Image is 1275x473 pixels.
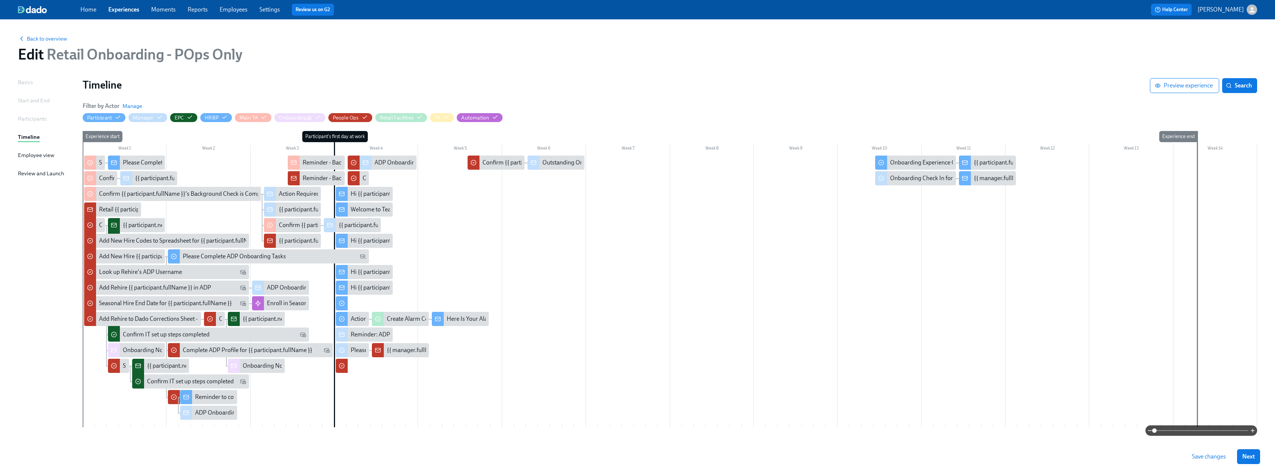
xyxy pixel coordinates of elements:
[279,114,312,121] div: Hide Onboarding@
[351,237,517,245] div: Hi {{ participant.firstName }}, here is your 40% off evergreen code
[175,114,184,121] div: Hide EPC
[120,171,177,185] div: {{ participant.fullName }} has not submitted their background check
[84,218,105,232] div: Create work email address for {{ participant.fullName }}
[188,6,208,13] a: Reports
[135,174,307,182] div: {{ participant.fullName }} has not submitted their background check
[166,144,250,154] div: Week 2
[18,78,33,86] div: Basics
[1242,453,1255,460] span: Next
[123,362,294,370] div: Store Manager Details for IT Onboarding - {{ participant.fullName }}
[264,218,321,232] div: Confirm {{ participant.fullName }}'s Background Check is Completed After Reminder
[18,169,64,178] div: Review and Launch
[80,6,96,13] a: Home
[99,268,182,276] div: Look up Rehire's ADP Username
[351,346,503,354] div: Please complete the I-9 for {{ participant.fullName }} in ADP
[243,362,522,370] div: Onboarding Notice: {{ participant.fullName }} – {{ participant.role }} ({{ participant.startDate ...
[132,359,189,373] div: {{ participant.newOrRehire }}: {{ participant.fullName }} - {{ participant.role }} ({{ participan...
[122,102,142,110] button: Manage
[123,159,260,167] div: Please Complete Your Background Check in HireRight
[132,374,249,389] div: Confirm IT set up steps completed
[303,159,413,167] div: Reminder - Background Check Not Yet Back
[108,359,129,373] div: Store Manager Details for IT Onboarding - {{ participant.fullName }}
[1159,131,1198,142] div: Experience end
[243,315,547,323] div: {{ participant.newOrRehire }}: {{ participant.fullName }} - {{ participant.role }} ({{ participan...
[432,312,489,326] div: Here Is Your Alarm Code
[1005,144,1089,154] div: Week 12
[418,144,502,154] div: Week 5
[374,159,565,167] div: ADP Onboarding Tasks Not Completed for Rehire {{ participant.fullName }}
[267,299,345,307] div: Enroll in Seasonal Offboarding
[1173,144,1257,154] div: Week 14
[108,6,139,13] a: Experiences
[18,6,80,13] a: dado
[84,156,105,170] div: Start background check for {{ participant.fullName }}
[84,249,165,263] div: Add New Hire {{ participant.fullName }} in ADP
[339,221,484,229] div: {{ participant.fullName }} Has Cleared Background Check
[264,234,321,248] div: {{ participant.fullName }} Background Check Not Completed
[99,315,263,323] div: Add Rehire to Dado Corrections Sheet - {{ participant.fullName }}
[18,133,40,141] div: Timeline
[195,393,302,401] div: Reminder to complete your ADP materials
[586,144,670,154] div: Week 7
[84,281,249,295] div: Add Rehire {{ participant.fullName }} in ADP
[890,159,974,167] div: Onboarding Experience Check-in
[303,174,413,182] div: Reminder - Background Check Not Yet Back
[200,113,232,122] button: HRBP
[838,144,921,154] div: Week 10
[527,156,584,170] div: Outstanding Onboarding Docs for {{ participant.fullName }}
[1198,6,1244,14] p: [PERSON_NAME]
[219,315,378,323] div: Create work email address for Rehire {{ participant.fullName }}
[279,237,432,245] div: {{ participant.fullName }} Background Check Not Completed
[336,327,393,342] div: Reminder: ADP Onboarding for {{ participant.fullName }} (Rehire)
[1155,6,1188,13] span: Help Center
[133,114,153,121] div: Hide Manager
[959,171,1016,185] div: {{ manager.fullName }} has answered the 45-day question for {{ participant.fullName }}
[324,218,381,232] div: {{ participant.fullName }} Has Cleared Background Check
[372,312,429,326] div: Create Alarm Code for {{ participant.fullName }}
[128,113,167,122] button: Manager
[351,315,487,323] div: Action Required: Please share alarm code preferences
[380,114,414,121] div: Retail Facilities
[84,265,249,279] div: Look up Rehire's ADP Username
[875,156,956,170] div: Onboarding Experience Check-in
[264,187,321,201] div: Action Required: {{ participant.fullName }} Background Check Not Completed
[99,299,232,307] div: Seasonal Hire End Date for {{ participant.fullName }}
[1237,449,1260,464] button: Next
[151,6,176,13] a: Moments
[324,347,330,353] svg: Work Email
[264,202,321,217] div: {{ participant.fullName }} Has Cleared Background Check
[922,144,1005,154] div: Week 11
[336,265,393,279] div: Hi {{ participant.firstName }}, enjoy your annual $50 off codes.
[974,159,1156,167] div: {{ participant.fullName }} has answered the 45-day pulse check question
[108,218,165,232] div: {{ participant.newOrRehire }}: {{ participant.fullName }} - {{ participant.role }} ({{ participan...
[434,114,440,121] div: Hide TA
[84,296,249,310] div: Seasonal Hire End Date for {{ participant.fullName }}
[240,269,246,275] svg: Work Email
[235,113,271,122] button: Main TA
[372,343,429,357] div: {{ manager.fullName }} completed I-9 for {{ participant.fullName }}
[1227,82,1252,89] span: Search
[387,346,557,354] div: {{ manager.fullName }} completed I-9 for {{ participant.fullName }}
[18,96,50,105] div: Start and End
[108,327,309,342] div: Confirm IT set up steps completed
[84,187,261,201] div: Confirm {{ participant.fullName }}'s Background Check is Completed
[542,159,694,167] div: Outstanding Onboarding Docs for {{ participant.fullName }}
[123,346,402,354] div: Onboarding Notice: {{ participant.fullName }} – {{ participant.role }} ({{ participant.startDate ...
[1192,453,1226,460] span: Save changes
[84,234,249,248] div: Add New Hire Codes to Spreadsheet for {{ participant.fullName }} ({{ participant.startDate | MM/D...
[348,171,369,185] div: Confirm I-9 is completed for {{ participant.fullName }}
[240,300,246,306] svg: Work Email
[87,114,112,121] div: Hide Participant
[99,174,272,182] div: Confirm {{ participant.firstName }} has submitted background check
[252,281,309,295] div: ADP Onboarding for {{ participant.fullName }} (Rehire)
[83,78,1150,92] h1: Timeline
[99,205,257,214] div: Retail {{ participant.newOrRehire }} - {{ participant.fullName }}
[351,268,509,276] div: Hi {{ participant.firstName }}, enjoy your annual $50 off codes.
[123,330,210,339] div: Confirm IT set up steps completed
[18,151,54,159] div: Employee view
[1156,82,1213,89] span: Preview experience
[670,144,754,154] div: Week 8
[959,156,1016,170] div: {{ participant.fullName }} has answered the 45-day pulse check question
[170,113,198,122] button: EPC
[108,343,165,357] div: Onboarding Notice: {{ participant.fullName }} – {{ participant.role }} ({{ participant.startDate ...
